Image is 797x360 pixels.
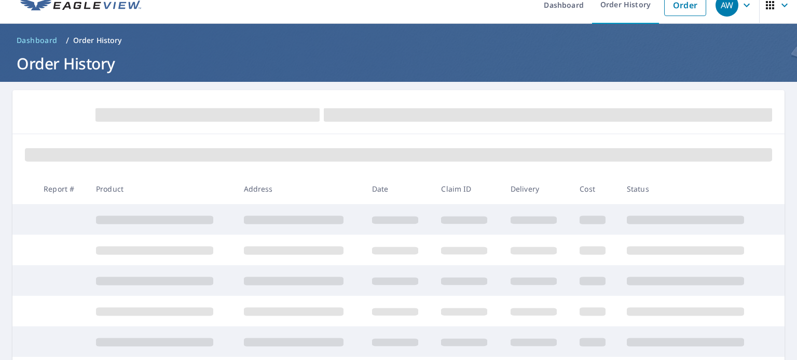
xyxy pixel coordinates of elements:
th: Report # [35,174,88,204]
span: Dashboard [17,35,58,46]
p: Order History [73,35,122,46]
th: Claim ID [433,174,502,204]
a: Dashboard [12,32,62,49]
th: Product [88,174,236,204]
th: Status [619,174,766,204]
th: Address [236,174,364,204]
nav: breadcrumb [12,32,785,49]
th: Date [364,174,433,204]
h1: Order History [12,53,785,74]
th: Cost [571,174,619,204]
th: Delivery [502,174,571,204]
li: / [66,34,69,47]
